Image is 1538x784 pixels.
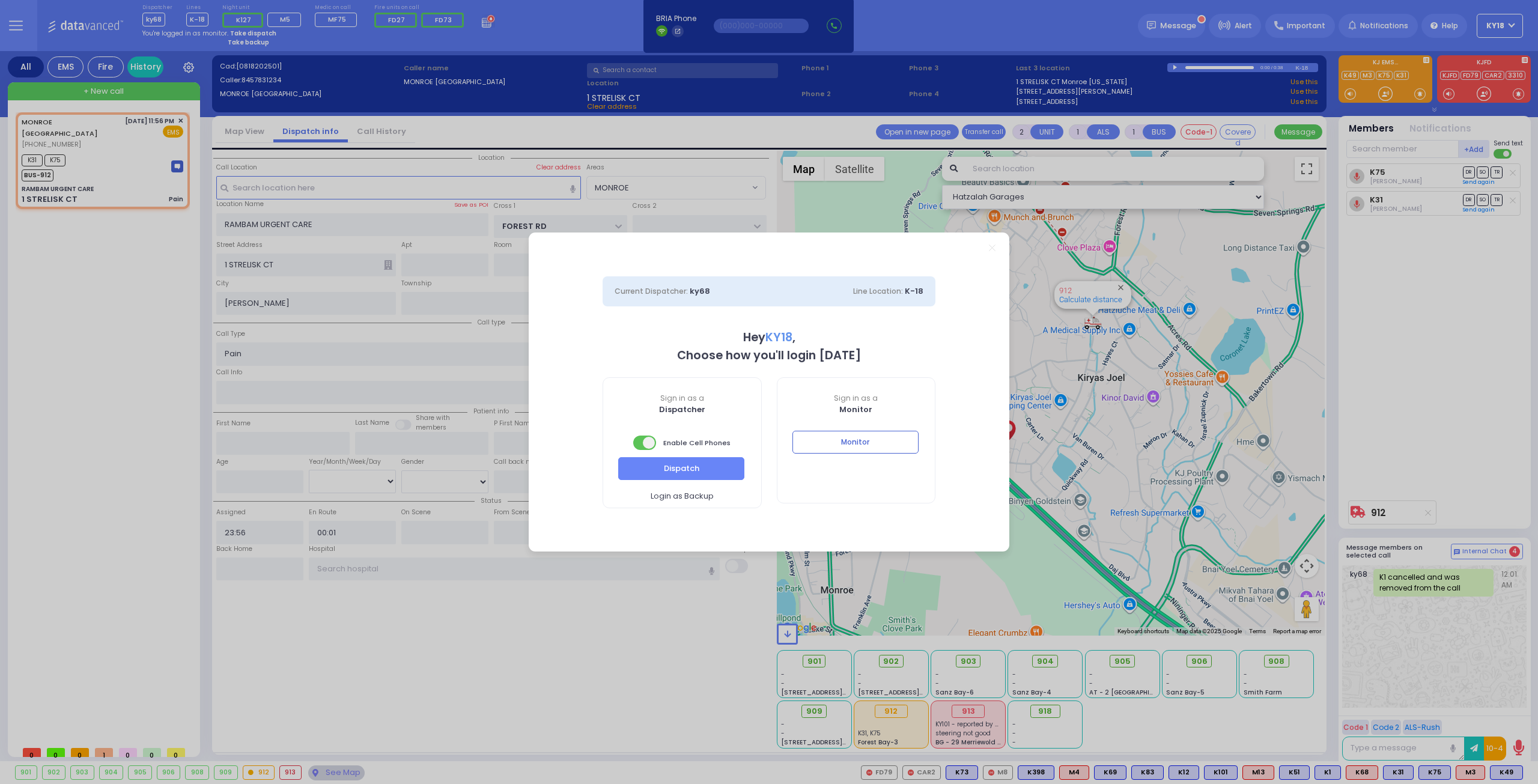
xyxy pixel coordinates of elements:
[989,245,995,251] a: Close
[651,490,714,502] span: Login as Backup
[777,393,935,404] span: Sign in as a
[853,286,903,296] span: Line Location:
[839,404,872,415] b: Monitor
[765,329,792,345] span: KY18
[603,393,761,404] span: Sign in as a
[659,404,705,415] b: Dispatcher
[905,285,923,297] span: K-18
[618,457,744,480] button: Dispatch
[615,286,688,296] span: Current Dispatcher:
[677,347,861,363] b: Choose how you'll login [DATE]
[633,434,731,451] span: Enable Cell Phones
[792,431,919,454] button: Monitor
[690,285,710,297] span: ky68
[743,329,795,345] b: Hey ,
